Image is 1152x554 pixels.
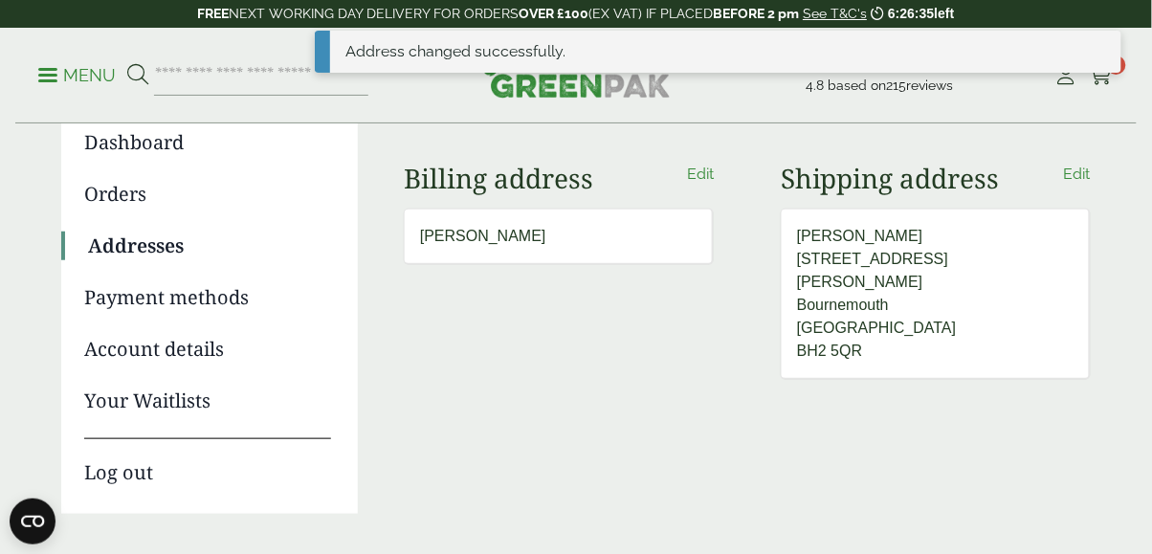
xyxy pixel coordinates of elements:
span: left [935,6,955,21]
a: Orders [84,180,331,209]
a: Dashboard [84,128,331,157]
a: Addresses [88,232,331,260]
div: Address changed successfully. [315,31,1121,73]
strong: OVER £100 [519,6,588,21]
p: Menu [38,64,116,87]
a: Payment methods [84,283,331,312]
button: Open CMP widget [10,499,55,544]
h3: Shipping address [781,163,1000,195]
a: See T&C's [803,6,867,21]
strong: BEFORE 2 pm [713,6,799,21]
a: Menu [38,64,116,83]
a: Edit [687,163,714,186]
address: [PERSON_NAME] [404,209,714,265]
a: Edit [1064,163,1091,186]
a: Log out [84,438,331,487]
strong: FREE [197,6,229,21]
a: Account details [84,335,331,364]
a: Your Waitlists [84,387,331,415]
h3: Billing address [404,163,593,195]
span: 6:26:35 [888,6,934,21]
address: [PERSON_NAME] [STREET_ADDRESS][PERSON_NAME] Bournemouth [GEOGRAPHIC_DATA] BH2 5QR [781,209,1091,380]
